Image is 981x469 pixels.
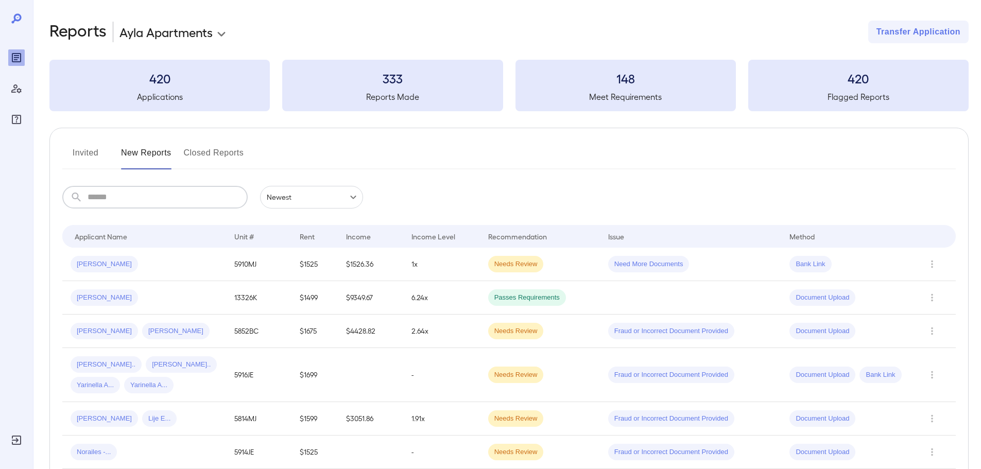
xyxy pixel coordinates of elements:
span: Needs Review [488,370,544,380]
td: - [403,348,480,402]
button: Row Actions [924,289,940,306]
td: $9349.67 [338,281,403,315]
span: [PERSON_NAME] [71,293,138,303]
td: $1675 [291,315,337,348]
div: Unit # [234,230,254,242]
span: Fraud or Incorrect Document Provided [608,447,734,457]
td: $1599 [291,402,337,436]
td: 1x [403,248,480,281]
div: Issue [608,230,625,242]
span: [PERSON_NAME].. [71,360,142,370]
td: 5914JE [226,436,291,469]
td: $1499 [291,281,337,315]
div: Income [346,230,371,242]
h5: Meet Requirements [515,91,736,103]
button: Row Actions [924,410,940,427]
td: 13326K [226,281,291,315]
h3: 420 [49,70,270,86]
span: Needs Review [488,414,544,424]
button: Row Actions [924,323,940,339]
h3: 333 [282,70,503,86]
td: $1525 [291,248,337,281]
span: Fraud or Incorrect Document Provided [608,370,734,380]
td: $1699 [291,348,337,402]
button: Transfer Application [868,21,969,43]
span: Document Upload [789,447,855,457]
td: 2.64x [403,315,480,348]
span: Document Upload [789,326,855,336]
div: Income Level [411,230,455,242]
div: Newest [260,186,363,209]
span: Needs Review [488,259,544,269]
button: Row Actions [924,444,940,460]
td: $1526.36 [338,248,403,281]
span: Bank Link [789,259,831,269]
td: 5916JE [226,348,291,402]
span: Document Upload [789,370,855,380]
h3: 420 [748,70,969,86]
span: Needs Review [488,447,544,457]
td: 5910MJ [226,248,291,281]
span: Yarinella A... [124,380,174,390]
span: Document Upload [789,414,855,424]
td: $4428.82 [338,315,403,348]
span: Lije E... [142,414,177,424]
span: Need More Documents [608,259,690,269]
div: Recommendation [488,230,547,242]
button: Closed Reports [184,145,244,169]
div: Log Out [8,432,25,448]
span: Norailes -... [71,447,117,457]
h3: 148 [515,70,736,86]
p: Ayla Apartments [119,24,213,40]
span: Fraud or Incorrect Document Provided [608,414,734,424]
span: [PERSON_NAME] [142,326,210,336]
td: $1525 [291,436,337,469]
div: Method [789,230,815,242]
button: Row Actions [924,367,940,383]
td: 5852BC [226,315,291,348]
div: Rent [300,230,316,242]
td: 5814MJ [226,402,291,436]
span: Yarinella A... [71,380,120,390]
span: Passes Requirements [488,293,566,303]
div: Manage Users [8,80,25,97]
span: Needs Review [488,326,544,336]
div: Applicant Name [75,230,127,242]
span: Document Upload [789,293,855,303]
div: Reports [8,49,25,66]
h5: Reports Made [282,91,503,103]
h5: Flagged Reports [748,91,969,103]
button: Row Actions [924,256,940,272]
span: Fraud or Incorrect Document Provided [608,326,734,336]
span: [PERSON_NAME] [71,326,138,336]
h5: Applications [49,91,270,103]
div: FAQ [8,111,25,128]
h2: Reports [49,21,107,43]
button: Invited [62,145,109,169]
span: [PERSON_NAME] [71,259,138,269]
summary: 420Applications333Reports Made148Meet Requirements420Flagged Reports [49,60,969,111]
td: $3051.86 [338,402,403,436]
button: New Reports [121,145,171,169]
span: [PERSON_NAME] [71,414,138,424]
span: Bank Link [859,370,901,380]
span: [PERSON_NAME].. [146,360,217,370]
td: 6.24x [403,281,480,315]
td: - [403,436,480,469]
td: 1.91x [403,402,480,436]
